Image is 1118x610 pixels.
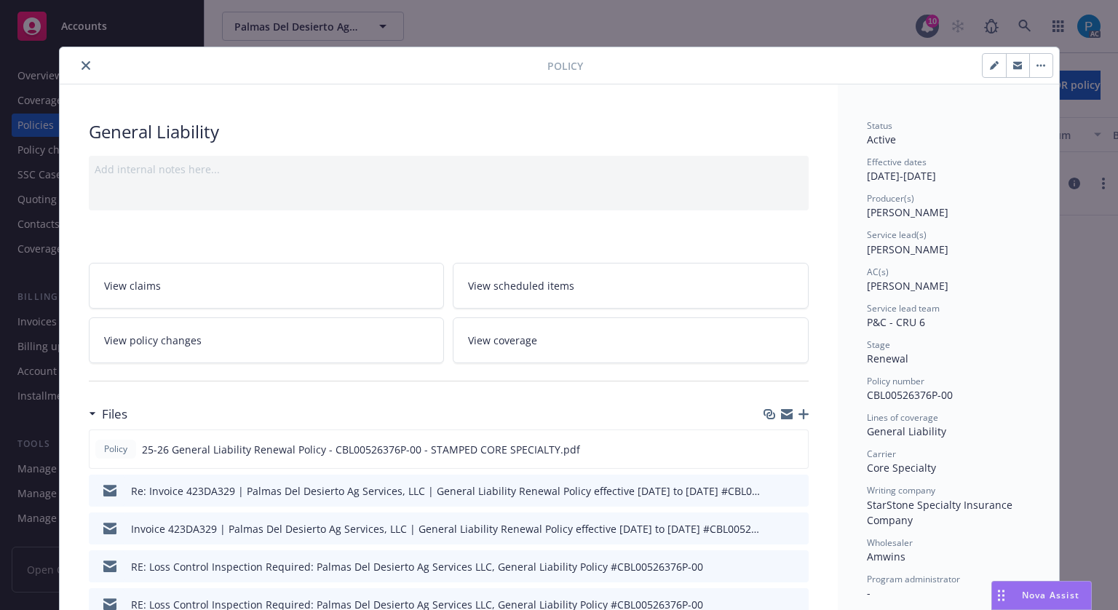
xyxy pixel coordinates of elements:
[104,278,161,293] span: View claims
[547,58,583,74] span: Policy
[89,317,445,363] a: View policy changes
[867,586,871,600] span: -
[104,333,202,348] span: View policy changes
[867,461,936,475] span: Core Specialty
[867,498,1015,527] span: StarStone Specialty Insurance Company
[468,278,574,293] span: View scheduled items
[789,442,802,457] button: preview file
[1022,589,1079,601] span: Nova Assist
[867,375,924,387] span: Policy number
[867,229,927,241] span: Service lead(s)
[790,559,803,574] button: preview file
[867,242,948,256] span: [PERSON_NAME]
[867,315,925,329] span: P&C - CRU 6
[131,559,703,574] div: RE: Loss Control Inspection Required: Palmas Del Desierto Ag Services LLC, General Liability Poli...
[766,559,778,574] button: download file
[867,550,905,563] span: Amwins
[77,57,95,74] button: close
[867,411,938,424] span: Lines of coverage
[867,573,960,585] span: Program administrator
[766,521,778,536] button: download file
[867,388,953,402] span: CBL00526376P-00
[867,302,940,314] span: Service lead team
[867,484,935,496] span: Writing company
[867,279,948,293] span: [PERSON_NAME]
[790,483,803,499] button: preview file
[142,442,580,457] span: 25-26 General Liability Renewal Policy - CBL00526376P-00 - STAMPED CORE SPECIALTY.pdf
[867,448,896,460] span: Carrier
[131,521,761,536] div: Invoice 423DA329 | Palmas Del Desierto Ag Services, LLC | General Liability Renewal Policy effect...
[131,483,761,499] div: Re: Invoice 423DA329 | Palmas Del Desierto Ag Services, LLC | General Liability Renewal Policy ef...
[867,536,913,549] span: Wholesaler
[89,405,127,424] div: Files
[766,442,777,457] button: download file
[867,156,927,168] span: Effective dates
[453,263,809,309] a: View scheduled items
[867,192,914,205] span: Producer(s)
[101,443,130,456] span: Policy
[790,521,803,536] button: preview file
[867,119,892,132] span: Status
[867,338,890,351] span: Stage
[991,581,1092,610] button: Nova Assist
[992,582,1010,609] div: Drag to move
[867,132,896,146] span: Active
[867,266,889,278] span: AC(s)
[867,424,946,438] span: General Liability
[453,317,809,363] a: View coverage
[867,156,1030,183] div: [DATE] - [DATE]
[867,352,908,365] span: Renewal
[766,483,778,499] button: download file
[468,333,537,348] span: View coverage
[89,263,445,309] a: View claims
[867,205,948,219] span: [PERSON_NAME]
[95,162,803,177] div: Add internal notes here...
[89,119,809,144] div: General Liability
[102,405,127,424] h3: Files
